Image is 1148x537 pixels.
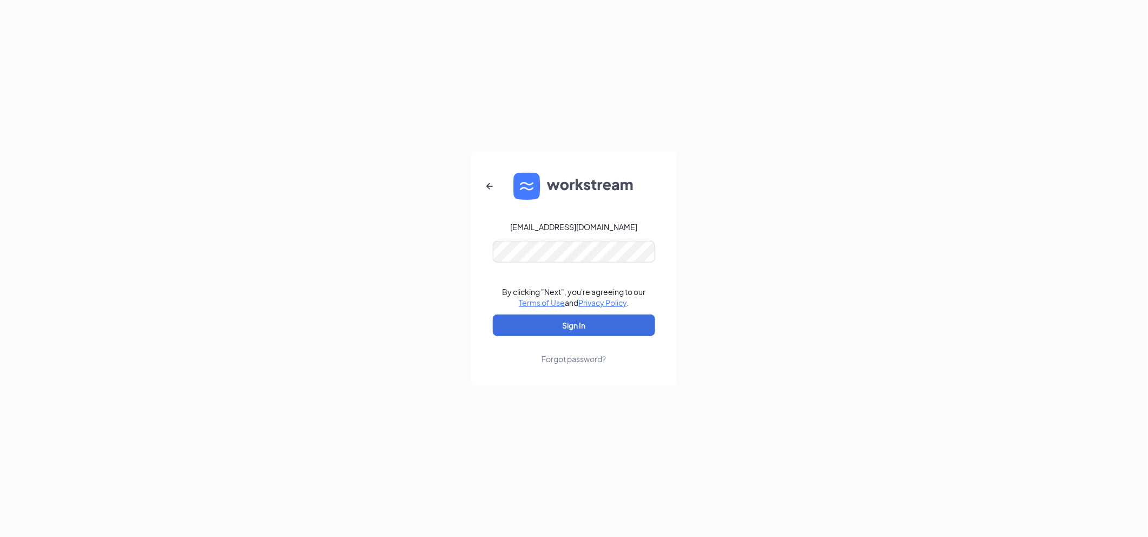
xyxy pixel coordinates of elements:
[513,173,635,200] img: WS logo and Workstream text
[579,298,627,307] a: Privacy Policy
[542,336,606,364] a: Forgot password?
[511,221,638,232] div: [EMAIL_ADDRESS][DOMAIN_NAME]
[503,286,646,308] div: By clicking "Next", you're agreeing to our and .
[483,180,496,193] svg: ArrowLeftNew
[542,353,606,364] div: Forgot password?
[519,298,565,307] a: Terms of Use
[493,315,655,336] button: Sign In
[477,173,503,199] button: ArrowLeftNew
